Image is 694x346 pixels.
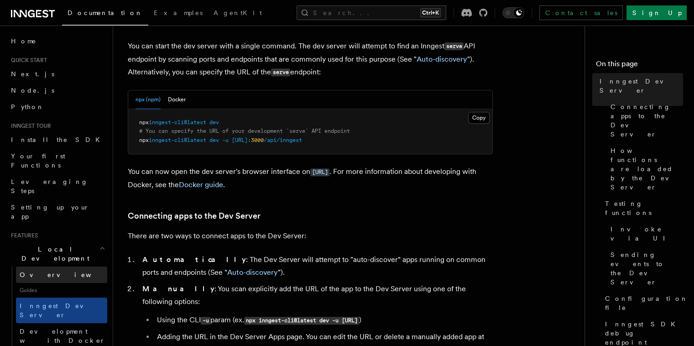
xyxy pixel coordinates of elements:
[201,317,210,325] code: -u
[502,7,524,18] button: Toggle dark mode
[140,253,493,279] li: : The Dev Server will attempt to "auto-discover" apps running on common ports and endpoints (See ...
[11,204,89,220] span: Setting up your app
[7,57,47,64] span: Quick start
[11,103,44,110] span: Python
[539,5,623,20] a: Contact sales
[222,137,229,143] span: -u
[605,294,688,312] span: Configuration file
[11,87,54,94] span: Node.js
[154,9,203,16] span: Examples
[136,90,161,109] button: npx (npm)
[596,58,683,73] h4: On this page
[168,90,186,109] button: Docker
[7,33,107,49] a: Home
[7,173,107,199] a: Leveraging Steps
[16,298,107,323] a: Inngest Dev Server
[600,77,683,95] span: Inngest Dev Server
[601,290,683,316] a: Configuration file
[596,73,683,99] a: Inngest Dev Server
[20,328,105,344] span: Development with Docker
[7,245,99,263] span: Local Development
[142,255,246,264] strong: Automatically
[297,5,446,20] button: Search...Ctrl+K
[20,271,114,278] span: Overview
[11,178,88,194] span: Leveraging Steps
[148,3,208,25] a: Examples
[420,8,441,17] kbd: Ctrl+K
[16,267,107,283] a: Overview
[128,210,261,222] a: Connecting apps to the Dev Server
[605,199,683,217] span: Testing functions
[7,99,107,115] a: Python
[607,142,683,195] a: How functions are loaded by the Dev Server
[139,128,350,134] span: # You can specify the URL of your development `serve` API endpoint
[11,70,54,78] span: Next.js
[611,102,683,139] span: Connecting apps to the Dev Server
[601,195,683,221] a: Testing functions
[11,136,105,143] span: Install the SDK
[128,40,493,79] p: You can start the dev server with a single command. The dev server will attempt to find an Innges...
[7,232,38,239] span: Features
[468,112,490,124] button: Copy
[251,137,264,143] span: 3000
[232,137,251,143] span: [URL]:
[244,317,359,325] code: npx inngest-cli@latest dev -u [URL]
[149,137,206,143] span: inngest-cli@latest
[611,250,683,287] span: Sending events to the Dev Server
[264,137,302,143] span: /api/inngest
[7,148,107,173] a: Your first Functions
[607,221,683,246] a: Invoke via UI
[417,55,467,63] a: Auto-discovery
[271,68,290,76] code: serve
[7,241,107,267] button: Local Development
[444,42,464,50] code: serve
[154,314,493,327] li: Using the CLI param (ex. )
[7,131,107,148] a: Install the SDK
[20,302,98,319] span: Inngest Dev Server
[128,165,493,191] p: You can now open the dev server's browser interface on . For more information about developing wi...
[607,246,683,290] a: Sending events to the Dev Server
[310,167,329,176] a: [URL]
[626,5,687,20] a: Sign Up
[209,119,219,126] span: dev
[11,37,37,46] span: Home
[310,168,329,176] code: [URL]
[68,9,143,16] span: Documentation
[611,146,683,192] span: How functions are loaded by the Dev Server
[11,152,65,169] span: Your first Functions
[227,268,278,277] a: Auto-discovery
[611,225,683,243] span: Invoke via UI
[208,3,267,25] a: AgentKit
[139,137,149,143] span: npx
[209,137,219,143] span: dev
[607,99,683,142] a: Connecting apps to the Dev Server
[7,66,107,82] a: Next.js
[149,119,206,126] span: inngest-cli@latest
[139,119,149,126] span: npx
[142,284,214,293] strong: Manually
[179,180,223,189] a: Docker guide
[16,283,107,298] span: Guides
[7,199,107,225] a: Setting up your app
[7,122,51,130] span: Inngest tour
[7,82,107,99] a: Node.js
[62,3,148,26] a: Documentation
[214,9,262,16] span: AgentKit
[128,230,493,242] p: There are two ways to connect apps to the Dev Server:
